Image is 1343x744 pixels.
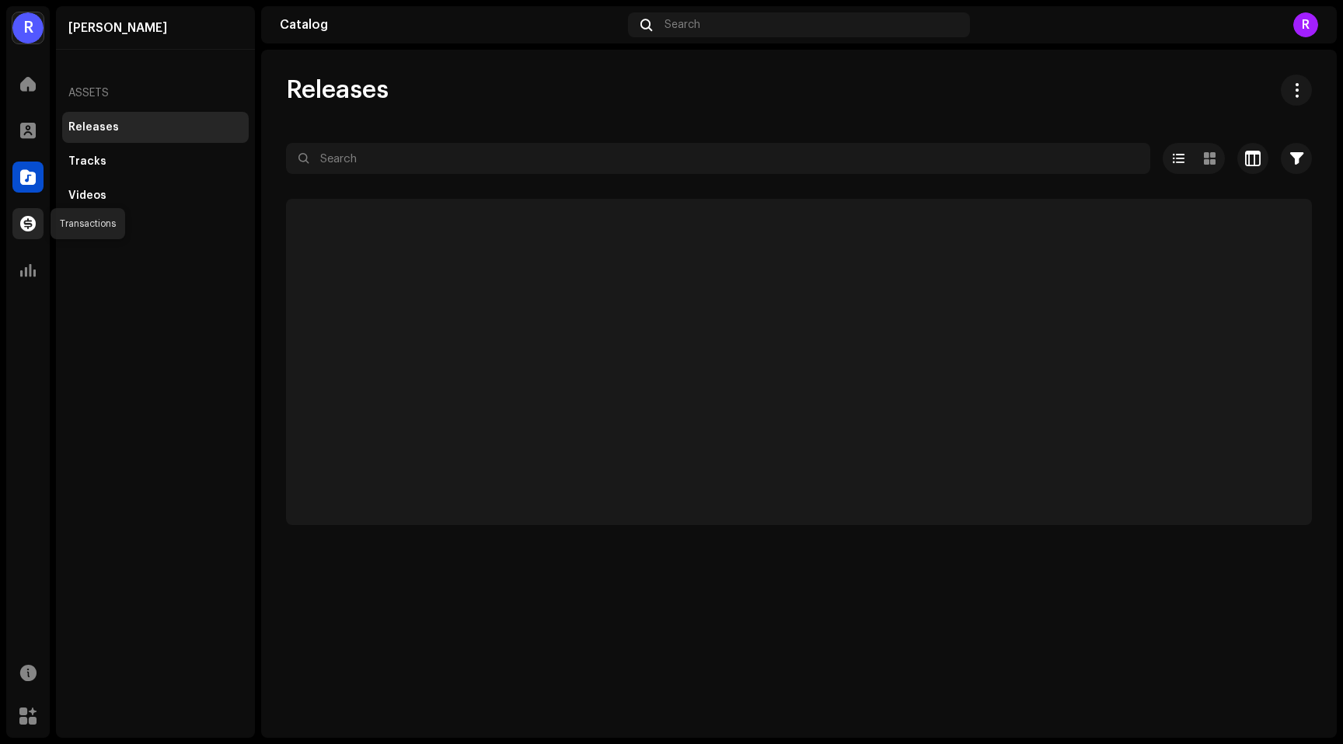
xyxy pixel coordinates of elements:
span: Releases [286,75,389,106]
div: Videos [68,189,106,202]
div: Tracks [68,155,106,168]
re-m-nav-item: Releases [62,112,249,143]
re-m-nav-item: Tracks [62,146,249,177]
re-a-nav-header: Assets [62,75,249,112]
div: R [12,12,44,43]
span: Search [665,19,700,31]
re-m-nav-item: Videos [62,180,249,211]
div: Releases [68,121,119,134]
div: Catalog [280,19,622,31]
div: R [1293,12,1318,37]
input: Search [286,143,1150,174]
